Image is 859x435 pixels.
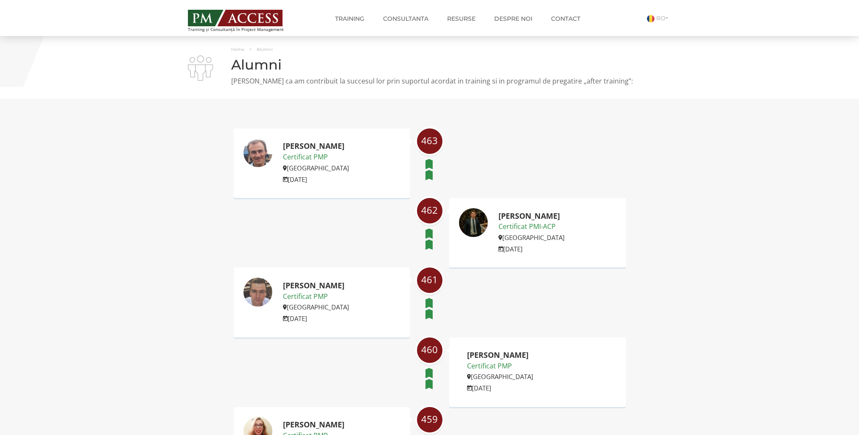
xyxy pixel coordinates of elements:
img: Dan Dobra [243,277,273,307]
a: Training [329,10,371,27]
img: i-02.png [188,56,213,81]
p: Certificat PMP [283,152,349,163]
span: 463 [417,135,442,146]
h2: [PERSON_NAME] [283,142,349,151]
h2: [PERSON_NAME] [467,351,533,360]
span: 459 [417,414,442,424]
h2: [PERSON_NAME] [283,421,349,429]
img: PM ACCESS - Echipa traineri si consultanti certificati PMP: Narciss Popescu, Mihai Olaru, Monica ... [188,10,283,26]
p: [DATE] [467,383,533,393]
p: [GEOGRAPHIC_DATA] [283,163,349,173]
a: Training și Consultanță în Project Management [188,7,299,32]
h1: Alumni [188,57,672,72]
p: Certificat PMP [283,291,349,302]
span: Training și Consultanță în Project Management [188,27,299,32]
p: Certificat PMI-ACP [498,221,565,232]
p: [GEOGRAPHIC_DATA] [467,371,533,382]
p: [GEOGRAPHIC_DATA] [283,302,349,312]
a: Contact [545,10,587,27]
h2: [PERSON_NAME] [498,212,565,220]
p: [DATE] [283,174,349,184]
a: Consultanta [377,10,435,27]
a: RO [647,14,672,22]
span: 462 [417,205,442,215]
img: Ovidiu Vieru [243,138,273,167]
p: [PERSON_NAME] ca am contribuit la succesul lor prin suportul acordat in training si in programul ... [188,76,672,86]
p: Certificat PMP [467,361,533,372]
h2: [PERSON_NAME] [283,282,349,290]
img: Romana [647,15,655,22]
p: [GEOGRAPHIC_DATA] [498,232,565,243]
span: 460 [417,344,442,355]
a: Home [231,47,244,52]
p: [DATE] [283,313,349,323]
span: 461 [417,274,442,285]
p: [DATE] [498,244,565,254]
span: Alumni [257,47,273,52]
a: Despre noi [488,10,539,27]
a: Resurse [441,10,482,27]
img: Alexandru Samoil [459,208,488,237]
